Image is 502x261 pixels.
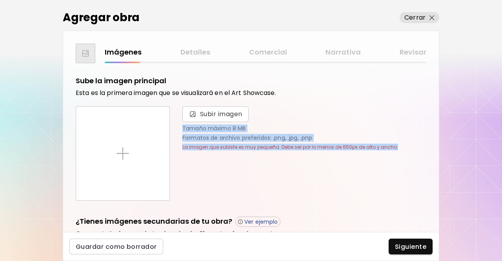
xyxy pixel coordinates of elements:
h6: Esta es la primera imagen que se visualizará en el Art Showcase. [76,89,426,97]
span: Subir imagen [182,106,249,122]
p: Formatos de archivo preferidos: .png, .jpg, .pnp [182,135,426,141]
button: Siguiente [389,239,433,254]
h5: Sube la imagen principal [76,76,166,86]
span: La imagen que subiste es muy pequeña. Debe ser por lo menos de 650px de alto y ancho. [182,144,426,150]
h6: Comparte imágenes de tu obra desde diferentes ángulos y entornos. [76,230,426,238]
span: Subir imagen [200,110,242,119]
img: placeholder [116,147,129,160]
span: Siguiente [395,243,426,251]
span: Guardar como borrador [76,243,157,251]
button: Ver ejemplo [235,217,280,227]
p: Ver ejemplo [244,218,278,225]
h5: ¿Tienes imágenes secundarias de tu obra? [76,216,232,227]
button: Guardar como borrador [69,239,163,254]
p: Tamaño máximo 8 MB [182,125,426,131]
